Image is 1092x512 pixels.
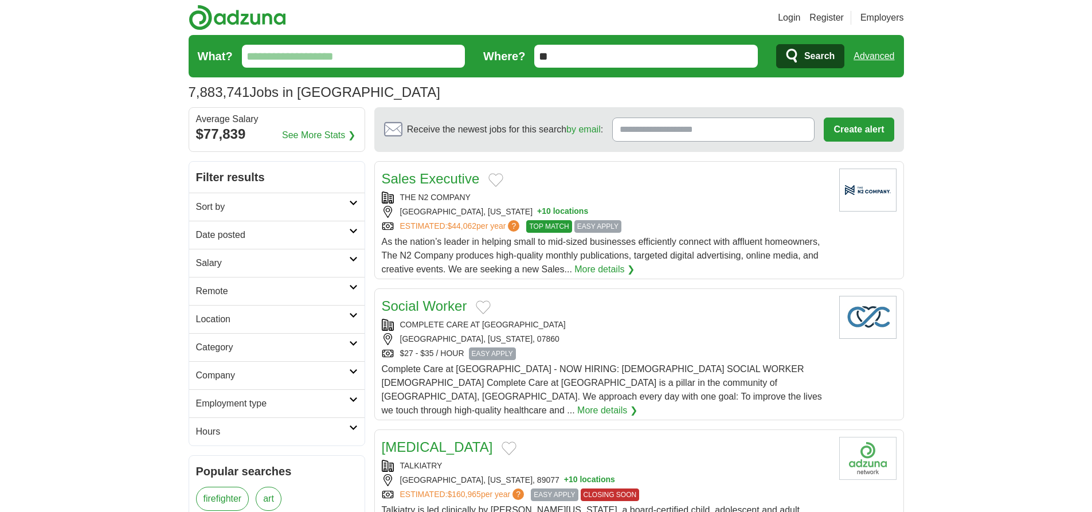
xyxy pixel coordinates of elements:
[483,48,525,65] label: Where?
[564,474,615,486] button: +10 locations
[382,298,467,314] a: Social Worker
[382,206,830,218] div: [GEOGRAPHIC_DATA], [US_STATE]
[196,124,358,144] div: $77,839
[839,296,897,339] img: Company logo
[564,474,569,486] span: +
[839,169,897,212] img: Company logo
[574,263,635,276] a: More details ❯
[860,11,904,25] a: Employers
[526,220,572,233] span: TOP MATCH
[407,123,603,136] span: Receive the newest jobs for this search :
[400,220,522,233] a: ESTIMATED:$44,062per year?
[196,397,349,411] h2: Employment type
[189,361,365,389] a: Company
[189,162,365,193] h2: Filter results
[382,171,480,186] a: Sales Executive
[382,474,830,486] div: [GEOGRAPHIC_DATA], [US_STATE], 89077
[574,220,621,233] span: EASY APPLY
[189,249,365,277] a: Salary
[189,221,365,249] a: Date posted
[512,488,524,500] span: ?
[189,82,250,103] span: 7,883,741
[508,220,519,232] span: ?
[198,48,233,65] label: What?
[196,341,349,354] h2: Category
[382,364,822,415] span: Complete Care at [GEOGRAPHIC_DATA] - NOW HIRING: [DEMOGRAPHIC_DATA] SOCIAL WORKER [DEMOGRAPHIC_DA...
[382,439,493,455] a: [MEDICAL_DATA]
[196,487,249,511] a: firefighter
[189,417,365,445] a: Hours
[577,404,637,417] a: More details ❯
[400,488,527,501] a: ESTIMATED:$160,965per year?
[196,284,349,298] h2: Remote
[476,300,491,314] button: Add to favorite jobs
[382,319,830,331] div: COMPLETE CARE AT [GEOGRAPHIC_DATA]
[824,118,894,142] button: Create alert
[382,347,830,360] div: $27 - $35 / HOUR
[778,11,800,25] a: Login
[531,488,578,501] span: EASY APPLY
[382,333,830,345] div: [GEOGRAPHIC_DATA], [US_STATE], 07860
[447,490,480,499] span: $160,965
[189,277,365,305] a: Remote
[804,45,835,68] span: Search
[196,200,349,214] h2: Sort by
[854,45,894,68] a: Advanced
[382,237,820,274] span: As the nation’s leader in helping small to mid-sized businesses efficiently connect with affluent...
[282,128,355,142] a: See More Stats ❯
[196,369,349,382] h2: Company
[196,256,349,270] h2: Salary
[809,11,844,25] a: Register
[196,115,358,124] div: Average Salary
[189,305,365,333] a: Location
[189,5,286,30] img: Adzuna logo
[488,173,503,187] button: Add to favorite jobs
[447,221,476,230] span: $44,062
[839,437,897,480] img: Company logo
[196,463,358,480] h2: Popular searches
[502,441,516,455] button: Add to favorite jobs
[189,84,440,100] h1: Jobs in [GEOGRAPHIC_DATA]
[196,425,349,439] h2: Hours
[581,488,640,501] span: CLOSING SOON
[189,193,365,221] a: Sort by
[196,228,349,242] h2: Date posted
[256,487,281,511] a: art
[189,389,365,417] a: Employment type
[537,206,542,218] span: +
[566,124,601,134] a: by email
[469,347,516,360] span: EASY APPLY
[382,191,830,204] div: THE N2 COMPANY
[382,460,830,472] div: TALKIATRY
[776,44,844,68] button: Search
[189,333,365,361] a: Category
[537,206,588,218] button: +10 locations
[196,312,349,326] h2: Location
